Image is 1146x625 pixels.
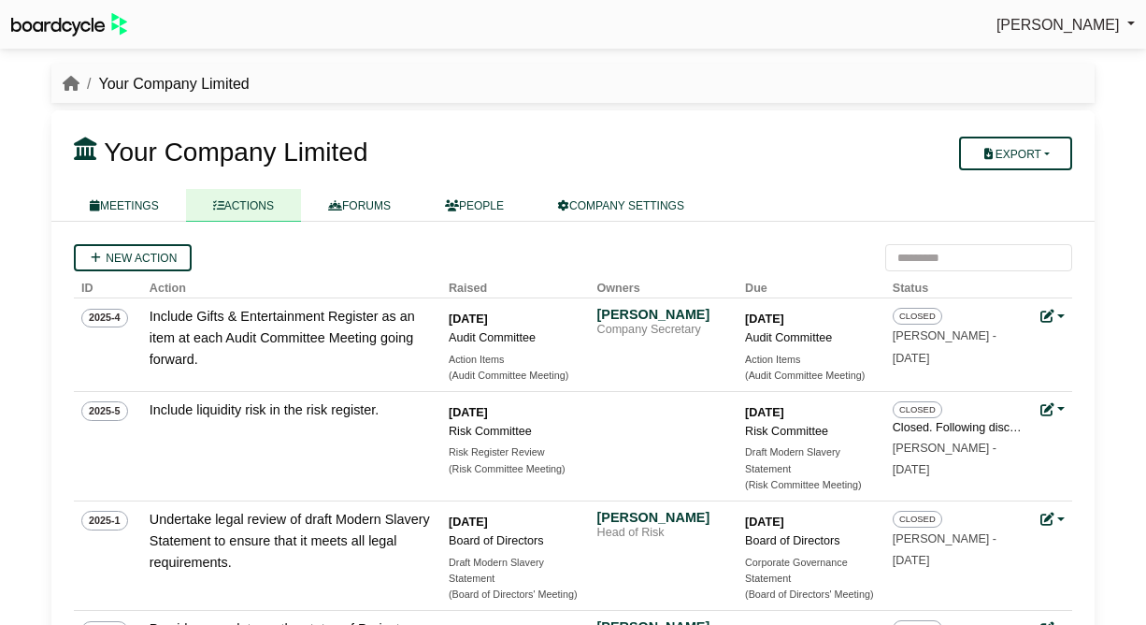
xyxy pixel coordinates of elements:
span: 2025-4 [81,309,128,327]
div: (Risk Committee Meeting) [449,461,580,477]
div: (Audit Committee Meeting) [449,368,580,384]
a: Draft Modern Slavery Statement (Board of Directors' Meeting) [449,555,580,603]
div: [DATE] [449,403,580,422]
div: Company Secretary [597,323,728,338]
small: [PERSON_NAME] - [893,329,996,364]
span: CLOSED [893,308,942,325]
img: BoardcycleBlackGreen-aaafeed430059cb809a45853b8cf6d952af9d84e6e89e1f1685b34bfd5cb7d64.svg [11,13,127,36]
small: [PERSON_NAME] - [893,532,996,567]
div: Closed. Following discussion with the Risk Committee Chair it was agreed that this risk was alrea... [893,418,1024,437]
div: (Board of Directors' Meeting) [745,587,876,603]
span: 2025-5 [81,401,128,420]
div: Board of Directors [745,531,876,550]
li: Your Company Limited [79,72,250,96]
th: Owners [590,271,738,298]
a: ACTIONS [186,189,301,222]
a: Action Items (Audit Committee Meeting) [449,352,580,385]
div: Action Items [745,352,876,368]
a: Corporate Governance Statement (Board of Directors' Meeting) [745,555,876,603]
span: 2025-1 [81,511,128,530]
a: New action [74,244,192,271]
div: Corporate Governance Statement [745,555,876,588]
div: (Audit Committee Meeting) [745,368,876,384]
div: Audit Committee [449,328,580,347]
button: Export [959,137,1072,170]
small: [PERSON_NAME] - [893,442,996,476]
div: Include liquidity risk in the risk register. [150,400,430,421]
a: FORUMS [301,189,418,222]
div: Undertake legal review of draft Modern Slavery Statement to ensure that it meets all legal requir... [150,509,430,574]
div: [DATE] [745,513,876,531]
div: [DATE] [449,513,580,531]
div: Risk Committee [745,422,876,441]
th: Raised [441,271,590,298]
div: Action Items [449,352,580,368]
th: Status [885,271,1034,298]
div: Audit Committee [745,328,876,347]
a: COMPANY SETTINGS [531,189,711,222]
div: Include Gifts & Entertainment Register as an item at each Audit Committee Meeting going forward. [150,306,430,371]
div: [DATE] [745,310,876,328]
div: Draft Modern Slavery Statement [745,444,876,477]
span: [DATE] [893,554,930,567]
a: MEETINGS [63,189,186,222]
span: [PERSON_NAME] [996,17,1120,33]
a: Risk Register Review (Risk Committee Meeting) [449,444,580,477]
span: [DATE] [893,463,930,476]
a: Action Items (Audit Committee Meeting) [745,352,876,385]
div: Head of Risk [597,526,728,541]
a: Draft Modern Slavery Statement (Risk Committee Meeting) [745,444,876,493]
div: (Board of Directors' Meeting) [449,587,580,603]
div: Draft Modern Slavery Statement [449,555,580,588]
div: (Risk Committee Meeting) [745,477,876,493]
div: [PERSON_NAME] [597,509,728,526]
div: Board of Directors [449,531,580,550]
a: PEOPLE [418,189,531,222]
nav: breadcrumb [63,72,250,96]
div: [DATE] [745,403,876,422]
a: [PERSON_NAME] [996,13,1135,37]
th: Due [738,271,885,298]
th: Action [142,271,441,298]
span: [DATE] [893,352,930,365]
th: ID [74,271,142,298]
div: [DATE] [449,310,580,328]
div: Risk Register Review [449,444,580,460]
span: Your Company Limited [104,138,367,167]
span: CLOSED [893,511,942,528]
div: [PERSON_NAME] [597,306,728,323]
div: Risk Committee [449,422,580,441]
span: CLOSED [893,401,942,418]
